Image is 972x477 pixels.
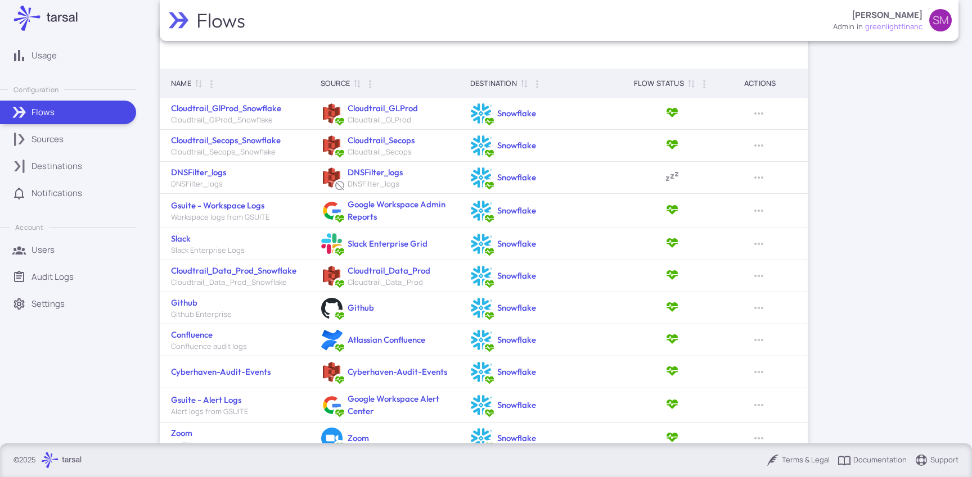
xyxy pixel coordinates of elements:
[665,170,679,186] span: Connector is not processing any data
[171,212,269,222] span: Workspace logs from GSUITE
[665,236,679,252] span: Active
[31,298,65,310] p: Settings
[750,396,768,414] button: Row Actions
[171,428,192,438] a: Zoom
[335,213,345,225] span: Active
[335,278,345,290] span: Active
[13,85,58,94] p: Configuration
[484,342,494,355] span: Active
[750,299,768,317] button: Row Actions
[171,341,247,351] span: Confluence audit logs
[750,105,768,122] button: Row Actions
[838,453,907,467] a: Documentation
[695,75,713,93] button: Column Actions
[471,265,492,287] img: Snowflake
[171,233,191,244] a: Slack
[31,244,55,256] p: Users
[471,329,492,351] img: Snowflake
[497,366,536,377] a: Snowflake
[348,147,415,157] span: Cloudtrail_Secops
[335,116,345,128] span: Active
[335,407,345,420] span: Active
[665,364,679,380] span: Active
[348,115,418,125] span: Cloudtrail_GLProd
[171,167,226,178] a: DNSFilter_logs
[321,361,343,383] img: AWS S3 with SQS
[171,439,205,449] span: audit logs
[171,147,281,157] span: Cloudtrail_Secops_Snowflake
[470,76,517,90] div: Destination
[528,75,546,93] button: Column Actions
[335,342,345,355] span: Active
[348,334,425,345] a: Atlassian Confluence
[31,187,82,199] p: Notifications
[202,75,220,93] button: Column Actions
[665,106,679,122] span: Active
[684,78,697,88] span: Sort by Flow Status ascending
[497,238,536,249] a: Snowflake
[750,331,768,349] button: Row Actions
[497,270,536,281] a: Snowflake
[497,205,536,216] a: Snowflake
[933,15,949,26] span: SM
[348,265,430,276] a: Cloudtrail_Data_Prod
[484,278,494,290] span: Active
[196,8,247,32] h2: Flows
[348,167,403,178] a: DNSFilter_logs
[665,300,679,316] span: Active
[361,75,379,93] button: Column Actions
[171,265,296,276] a: Cloudtrail_Data_Prod_Snowflake
[321,103,343,124] img: AWS S3 with SQS
[665,430,679,447] span: Active
[348,199,445,222] a: Google Workspace Admin Reports
[665,268,679,284] span: Active
[335,310,345,322] span: Active
[335,246,345,258] span: Active
[321,76,350,90] div: Source
[31,160,82,172] p: Destinations
[915,453,958,467] div: Support
[171,394,241,405] a: Gsuite - Alert Logs
[471,233,492,255] img: Snowflake
[497,108,536,119] a: Snowflake
[750,169,768,187] button: Row Actions
[31,106,55,119] p: Flows
[750,137,768,155] button: Row Actions
[171,406,248,416] span: Alert logs from GSUITE
[171,179,226,189] span: DNSFilter_logs
[171,297,197,308] a: Github
[484,180,494,192] span: Active
[31,271,74,283] p: Audit Logs
[321,135,343,156] img: AWS S3 with SQS
[852,9,922,21] p: [PERSON_NAME]
[744,76,776,90] div: Actions
[321,200,343,221] img: Google Workspace Admin Reports
[766,453,830,467] a: Terms & Legal
[484,148,494,160] span: Active
[484,213,494,225] span: Active
[348,238,427,249] a: Slack Enterprise Grid
[191,78,205,88] span: Sort by Name ascending
[31,49,57,62] p: Usage
[321,167,343,188] img: AWS S3 with SQS
[171,245,245,255] span: Slack Enterprise Logs
[750,267,768,285] button: Row Actions
[750,363,768,381] button: Row Actions
[348,103,418,113] a: Cloudtrail_GLProd
[750,429,768,447] button: Row Actions
[634,76,684,90] div: Flow Status
[321,329,343,351] img: Atlassian Confluence
[171,200,264,211] a: Gsuite - Workspace Logs
[665,138,679,154] span: Active
[13,455,36,466] p: © 2025
[484,116,494,128] span: Active
[171,277,296,287] span: Cloudtrail_Data_Prod_Snowflake
[348,135,415,146] a: Cloudtrail_Secops
[348,366,447,377] a: Cyberhaven-Audit-Events
[171,366,271,377] a: Cyberhaven-Audit-Events
[497,172,536,183] a: Snowflake
[497,334,536,345] a: Snowflake
[865,21,922,33] span: greenlightfinanc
